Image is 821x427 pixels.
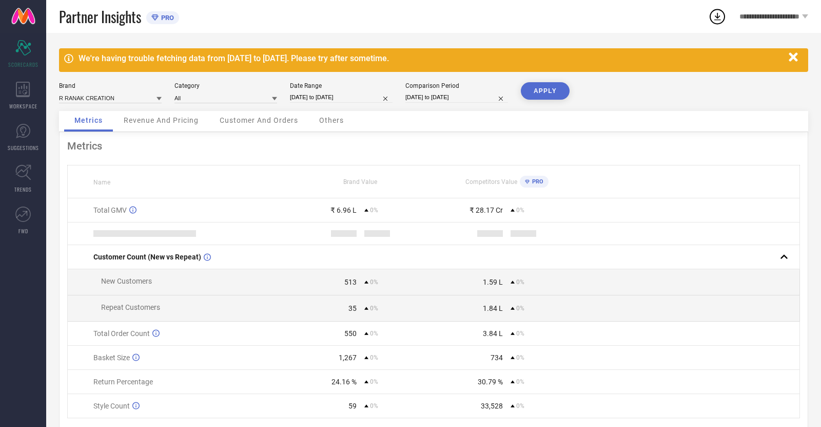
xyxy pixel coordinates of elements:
span: 0% [370,207,378,214]
span: Competitors Value [465,178,517,185]
span: 0% [516,305,524,312]
div: Metrics [67,140,800,152]
div: Brand [59,82,162,89]
span: Total GMV [93,206,127,214]
div: Open download list [708,7,727,26]
span: Basket Size [93,354,130,362]
span: 0% [516,402,524,410]
span: SCORECARDS [8,61,38,68]
span: Customer Count (New vs Repeat) [93,253,201,261]
span: 0% [516,207,524,214]
span: Total Order Count [93,329,150,338]
span: 0% [516,378,524,385]
div: 550 [344,329,357,338]
div: 1,267 [339,354,357,362]
div: 1.59 L [483,278,503,286]
span: 0% [370,279,378,286]
span: Repeat Customers [101,303,160,311]
div: 1.84 L [483,304,503,312]
div: 30.79 % [478,378,503,386]
span: 0% [370,305,378,312]
span: PRO [530,178,543,185]
span: New Customers [101,277,152,285]
span: Partner Insights [59,6,141,27]
span: Others [319,116,344,124]
div: 3.84 L [483,329,503,338]
span: FWD [18,227,28,235]
span: 0% [370,354,378,361]
span: 0% [516,354,524,361]
div: ₹ 28.17 Cr [470,206,503,214]
span: SUGGESTIONS [8,144,39,152]
span: 0% [370,330,378,337]
span: TRENDS [14,185,32,193]
span: Name [93,179,110,186]
span: Return Percentage [93,378,153,386]
div: 59 [348,402,357,410]
button: APPLY [521,82,570,100]
span: 0% [370,378,378,385]
div: We're having trouble fetching data from [DATE] to [DATE]. Please try after sometime. [79,53,784,63]
div: 33,528 [481,402,503,410]
input: Select comparison period [405,92,508,103]
div: 734 [491,354,503,362]
span: PRO [159,14,174,22]
span: 0% [516,330,524,337]
div: 513 [344,278,357,286]
span: Style Count [93,402,130,410]
span: WORKSPACE [9,102,37,110]
div: Date Range [290,82,393,89]
div: Category [174,82,277,89]
span: Metrics [74,116,103,124]
div: ₹ 6.96 L [330,206,357,214]
span: 0% [516,279,524,286]
span: Customer And Orders [220,116,298,124]
div: Comparison Period [405,82,508,89]
span: Revenue And Pricing [124,116,199,124]
span: Brand Value [343,178,377,185]
input: Select date range [290,92,393,103]
div: 24.16 % [331,378,357,386]
div: 35 [348,304,357,312]
span: 0% [370,402,378,410]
